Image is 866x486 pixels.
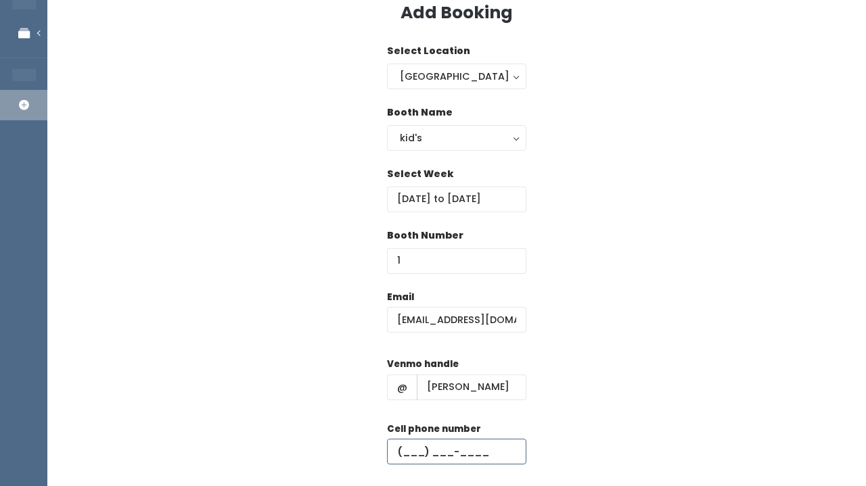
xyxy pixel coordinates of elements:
label: Booth Name [387,105,453,120]
div: [GEOGRAPHIC_DATA] [400,69,514,84]
label: Select Location [387,44,470,58]
input: @ . [387,307,526,333]
button: kid's [387,125,526,151]
input: Booth Number [387,248,526,274]
input: Select week [387,187,526,212]
input: (___) ___-____ [387,439,526,464]
label: Email [387,291,414,304]
label: Venmo handle [387,358,459,371]
label: Booth Number [387,228,463,243]
div: kid's [400,130,514,145]
button: [GEOGRAPHIC_DATA] [387,64,526,89]
h3: Add Booking [401,3,513,22]
label: Select Week [387,167,453,181]
label: Cell phone number [387,422,481,436]
span: @ [387,374,417,400]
